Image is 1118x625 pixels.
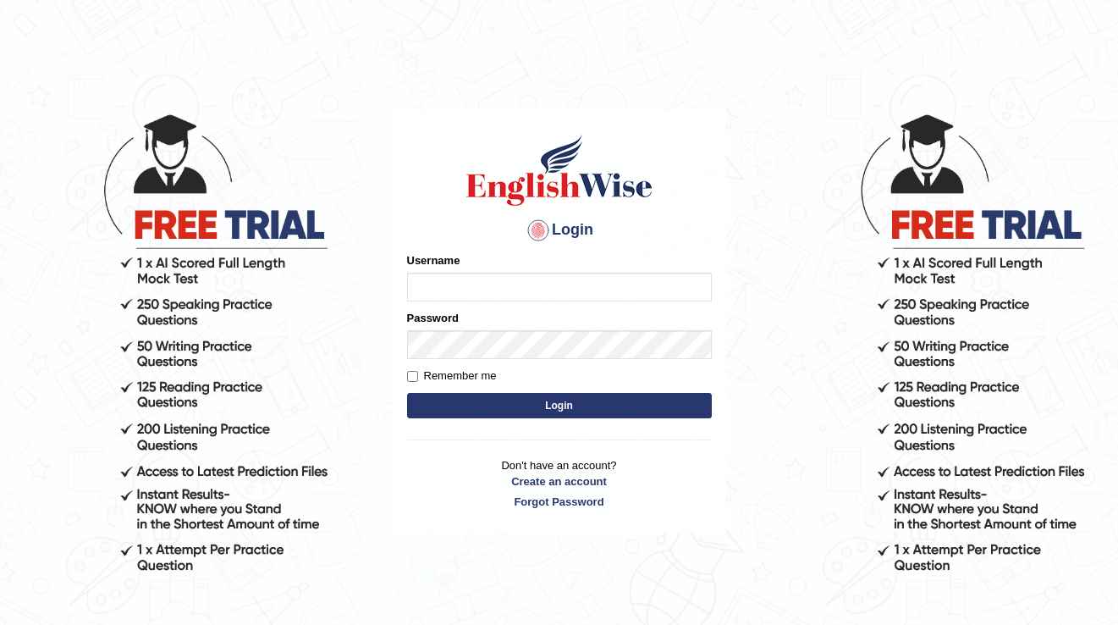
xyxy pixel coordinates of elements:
[407,457,712,510] p: Don't have an account?
[463,132,656,208] img: Logo of English Wise sign in for intelligent practice with AI
[407,310,459,326] label: Password
[407,371,418,382] input: Remember me
[407,252,460,268] label: Username
[407,368,497,384] label: Remember me
[407,393,712,418] button: Login
[407,494,712,510] a: Forgot Password
[407,217,712,244] h4: Login
[407,473,712,489] a: Create an account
